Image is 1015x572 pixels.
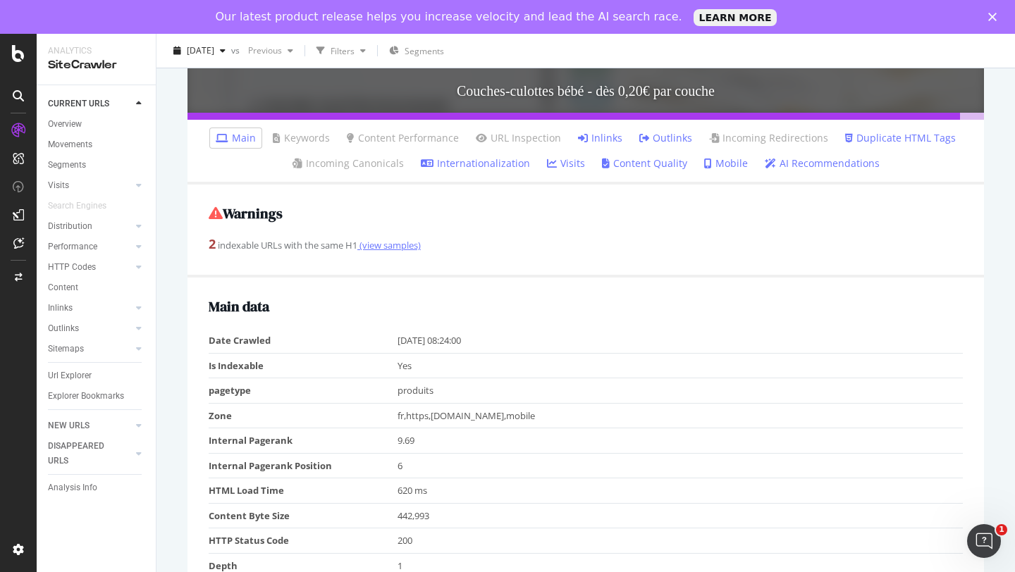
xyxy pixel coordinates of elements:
[48,280,146,295] a: Content
[765,156,880,170] a: AI Recommendations
[48,342,84,356] div: Sitemaps
[48,117,146,132] a: Overview
[48,219,132,234] a: Distribution
[476,131,561,145] a: URL Inspection
[48,280,78,295] div: Content
[216,10,682,24] div: Our latest product release helps you increase velocity and lead the AI search race.
[209,478,398,504] td: HTML Load Time
[48,480,146,495] a: Analysis Info
[48,137,146,152] a: Movements
[48,158,146,173] a: Segments
[48,301,73,316] div: Inlinks
[242,44,282,56] span: Previous
[48,240,132,254] a: Performance
[48,368,92,383] div: Url Explorer
[48,439,132,468] a: DISAPPEARED URLS
[709,131,828,145] a: Incoming Redirections
[209,328,398,353] td: Date Crawled
[216,131,256,145] a: Main
[48,418,90,433] div: NEW URLS
[694,9,777,26] a: LEARN MORE
[398,353,964,378] td: Yes
[988,13,1002,21] div: Fermer
[242,39,299,62] button: Previous
[398,403,964,428] td: fr,https,[DOMAIN_NAME],mobile
[845,131,956,145] a: Duplicate HTML Tags
[398,478,964,504] td: 620 ms
[209,235,963,254] div: indexable URLs with the same H1
[209,403,398,428] td: Zone
[347,131,459,145] a: Content Performance
[209,299,963,314] h2: Main data
[578,131,622,145] a: Inlinks
[704,156,748,170] a: Mobile
[48,321,132,336] a: Outlinks
[602,156,687,170] a: Content Quality
[231,44,242,56] span: vs
[398,453,964,478] td: 6
[48,418,132,433] a: NEW URLS
[209,503,398,528] td: Content Byte Size
[48,480,97,495] div: Analysis Info
[48,97,109,111] div: CURRENT URLS
[405,45,444,57] span: Segments
[48,117,82,132] div: Overview
[48,439,119,468] div: DISAPPEARED URLS
[311,39,371,62] button: Filters
[48,45,144,57] div: Analytics
[48,97,132,111] a: CURRENT URLS
[48,260,96,275] div: HTTP Codes
[398,378,964,404] td: produits
[996,524,1007,535] span: 1
[168,39,231,62] button: [DATE]
[383,39,450,62] button: Segments
[331,44,355,56] div: Filters
[398,528,964,554] td: 200
[48,178,69,193] div: Visits
[398,503,964,528] td: 442,993
[209,206,963,221] h2: Warnings
[48,321,79,336] div: Outlinks
[48,158,86,173] div: Segments
[48,240,97,254] div: Performance
[639,131,692,145] a: Outlinks
[48,389,124,404] div: Explorer Bookmarks
[48,57,144,73] div: SiteCrawler
[48,137,92,152] div: Movements
[48,219,92,234] div: Distribution
[398,328,964,353] td: [DATE] 08:24:00
[48,301,132,316] a: Inlinks
[48,389,146,404] a: Explorer Bookmarks
[48,342,132,356] a: Sitemaps
[209,528,398,554] td: HTTP Status Code
[187,69,984,113] h3: Couches-culottes bébé - dès 0,20€ par couche
[209,453,398,478] td: Internal Pagerank Position
[421,156,530,170] a: Internationalization
[48,178,132,193] a: Visits
[209,378,398,404] td: pagetype
[48,260,132,275] a: HTTP Codes
[293,156,404,170] a: Incoming Canonicals
[48,199,106,213] div: Search Engines
[187,44,214,56] span: 2025 Jul. 31st
[209,353,398,378] td: Is Indexable
[547,156,585,170] a: Visits
[48,368,146,383] a: Url Explorer
[209,235,216,252] strong: 2
[967,524,1001,558] iframe: Intercom live chat
[209,428,398,454] td: Internal Pagerank
[398,428,964,454] td: 9.69
[273,131,330,145] a: Keywords
[48,199,121,213] a: Search Engines
[357,239,421,251] a: (view samples)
